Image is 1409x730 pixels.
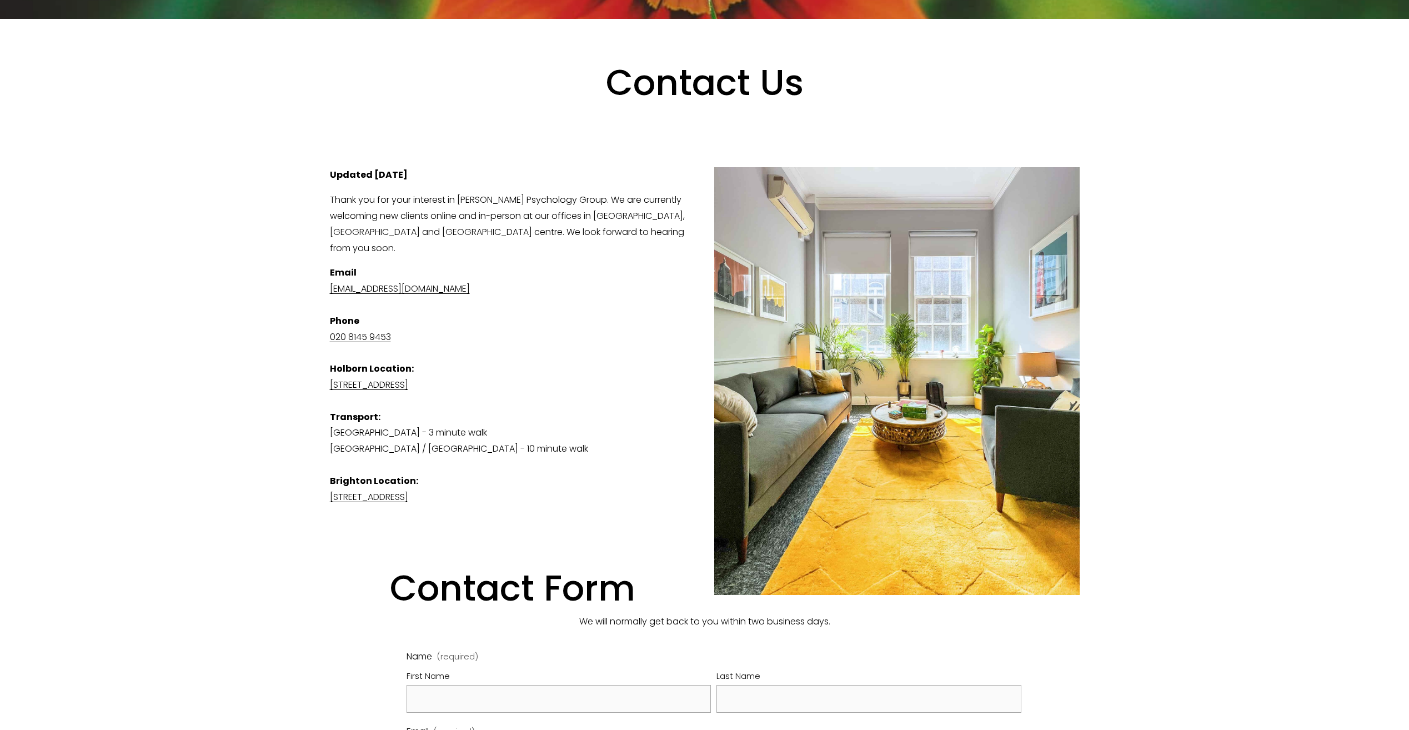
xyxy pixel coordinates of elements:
[407,669,711,685] div: First Name
[330,474,418,487] strong: Brighton Location:
[716,669,1021,685] div: Last Name
[330,411,380,423] strong: Transport:
[330,362,414,375] strong: Holborn Location:
[330,282,470,295] a: [EMAIL_ADDRESS][DOMAIN_NAME]
[330,266,357,279] strong: Email
[330,192,1080,256] p: Thank you for your interest in [PERSON_NAME] Psychology Group. We are currently welcoming new cli...
[397,61,1012,149] h1: Contact Us
[330,331,391,343] a: 020 8145 9453
[330,265,1080,505] p: [GEOGRAPHIC_DATA] - 3 minute walk [GEOGRAPHIC_DATA] / [GEOGRAPHIC_DATA] - 10 minute walk
[330,523,1080,611] h1: Contact Form
[437,653,478,661] span: (required)
[330,491,408,503] a: [STREET_ADDRESS]
[407,649,432,665] span: Name
[330,314,359,327] strong: Phone
[330,378,408,391] a: [STREET_ADDRESS]
[330,168,408,181] strong: Updated [DATE]
[330,614,1080,630] p: We will normally get back to you within two business days.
